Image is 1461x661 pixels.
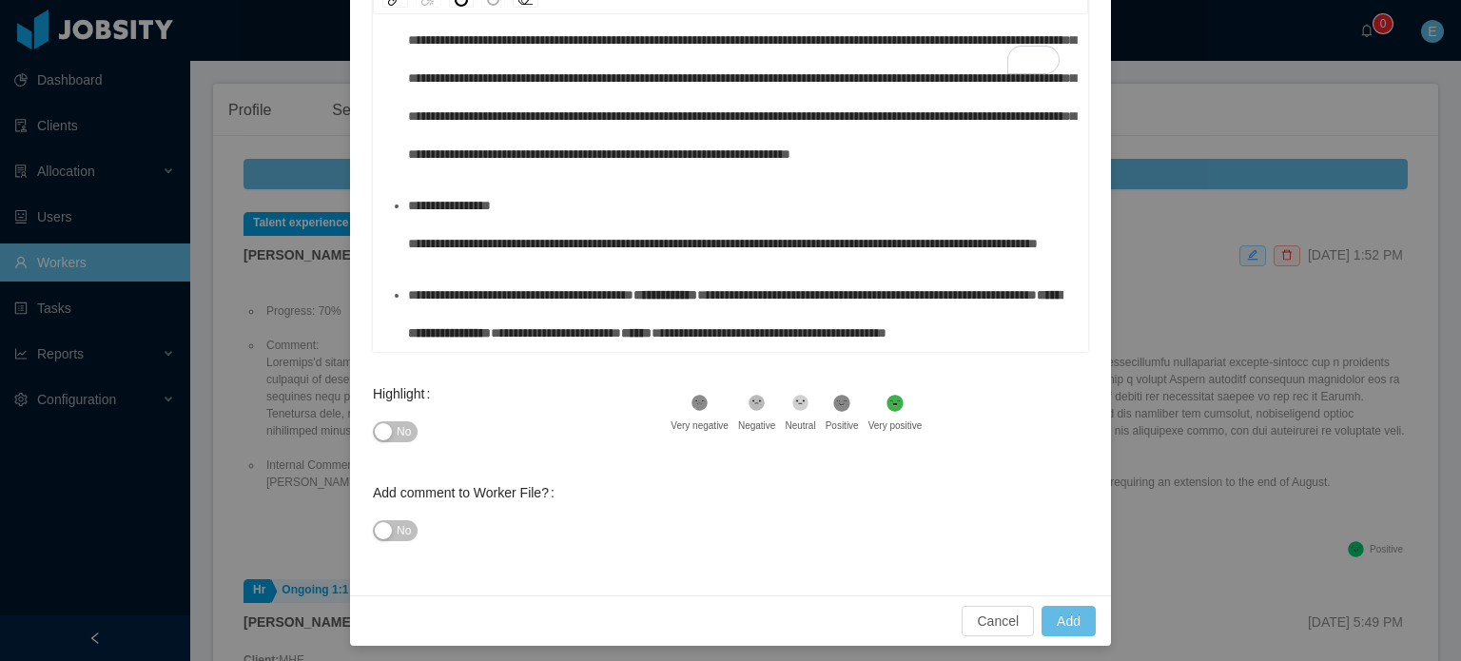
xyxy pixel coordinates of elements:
span: No [397,422,411,441]
label: Highlight [373,386,438,401]
span: No [397,521,411,540]
div: Negative [738,418,775,433]
div: Positive [826,418,859,433]
div: Neutral [785,418,815,433]
label: Add comment to Worker File? [373,485,562,500]
div: Very positive [868,418,923,433]
div: Very negative [671,418,729,433]
button: Cancel [962,606,1034,636]
button: Highlight [373,421,418,442]
button: Add [1042,606,1096,636]
button: Add comment to Worker File? [373,520,418,541]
